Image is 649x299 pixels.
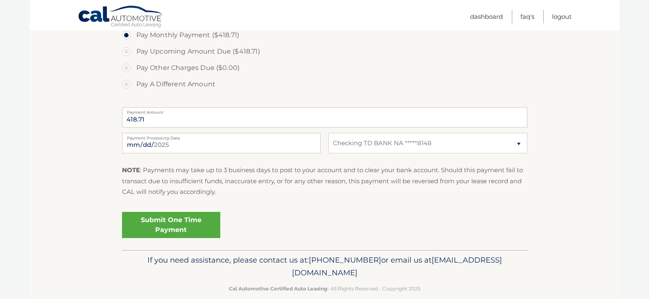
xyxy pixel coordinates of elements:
[78,5,164,29] a: Cal Automotive
[122,133,321,153] input: Payment Date
[470,10,503,23] a: Dashboard
[229,286,327,292] strong: Cal Automotive Certified Auto Leasing
[122,107,527,128] input: Payment Amount
[127,284,522,293] p: - All Rights Reserved - Copyright 2025
[122,60,527,76] label: Pay Other Charges Due ($0.00)
[309,255,381,265] span: [PHONE_NUMBER]
[122,166,140,174] strong: NOTE
[122,133,321,139] label: Payment Processing Date
[127,254,522,280] p: If you need assistance, please contact us at: or email us at
[122,107,527,114] label: Payment Amount
[552,10,572,23] a: Logout
[520,10,534,23] a: FAQ's
[122,212,220,238] a: Submit One Time Payment
[122,27,527,43] label: Pay Monthly Payment ($418.71)
[122,43,527,60] label: Pay Upcoming Amount Due ($418.71)
[122,165,527,197] p: : Payments may take up to 3 business days to post to your account and to clear your bank account....
[122,76,527,92] label: Pay A Different Amount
